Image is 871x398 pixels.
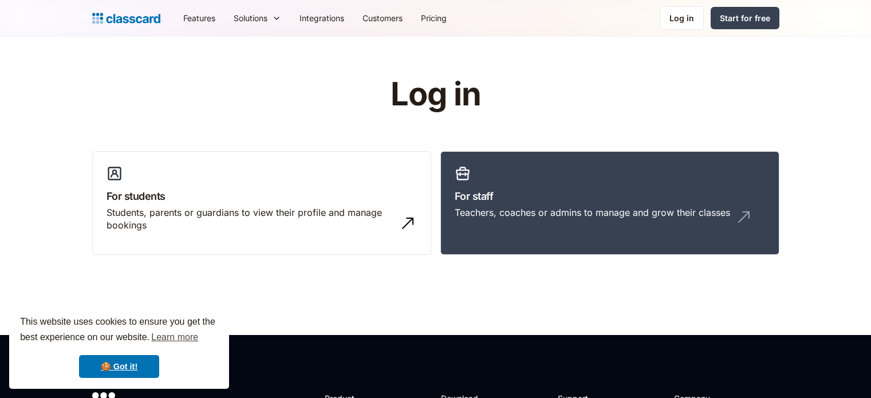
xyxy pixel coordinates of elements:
[353,5,412,31] a: Customers
[660,6,704,30] a: Log in
[720,12,770,24] div: Start for free
[149,329,200,346] a: learn more about cookies
[79,355,159,378] a: dismiss cookie message
[92,151,431,255] a: For studentsStudents, parents or guardians to view their profile and manage bookings
[455,206,730,219] div: Teachers, coaches or admins to manage and grow their classes
[224,5,290,31] div: Solutions
[234,12,267,24] div: Solutions
[20,315,218,346] span: This website uses cookies to ensure you get the best experience on our website.
[107,206,394,232] div: Students, parents or guardians to view their profile and manage bookings
[711,7,779,29] a: Start for free
[455,188,765,204] h3: For staff
[9,304,229,389] div: cookieconsent
[290,5,353,31] a: Integrations
[440,151,779,255] a: For staffTeachers, coaches or admins to manage and grow their classes
[92,10,160,26] a: Logo
[254,77,617,112] h1: Log in
[669,12,694,24] div: Log in
[174,5,224,31] a: Features
[412,5,456,31] a: Pricing
[107,188,417,204] h3: For students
